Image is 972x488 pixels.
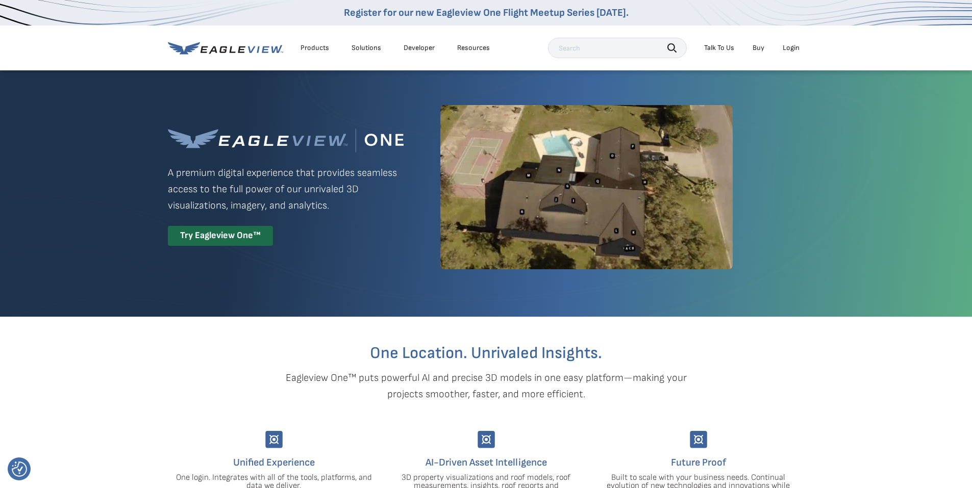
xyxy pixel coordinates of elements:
div: Products [301,43,329,53]
div: Try Eagleview One™ [168,226,273,246]
img: Revisit consent button [12,461,27,477]
img: Eagleview One™ [168,129,404,152]
img: Group-9744.svg [265,431,283,448]
a: Register for our new Eagleview One Flight Meetup Series [DATE]. [344,7,629,19]
a: Developer [404,43,435,53]
p: Eagleview One™ puts powerful AI and precise 3D models in one easy platform—making your projects s... [268,370,705,402]
img: Group-9744.svg [478,431,495,448]
a: Buy [753,43,764,53]
h4: Future Proof [600,454,797,471]
h2: One Location. Unrivaled Insights. [176,345,797,362]
button: Consent Preferences [12,461,27,477]
div: Resources [457,43,490,53]
div: Talk To Us [704,43,734,53]
img: Group-9744.svg [690,431,707,448]
h4: AI-Driven Asset Intelligence [388,454,585,471]
input: Search [548,38,687,58]
div: Solutions [352,43,381,53]
h4: Unified Experience [176,454,372,471]
p: A premium digital experience that provides seamless access to the full power of our unrivaled 3D ... [168,165,404,214]
div: Login [783,43,800,53]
